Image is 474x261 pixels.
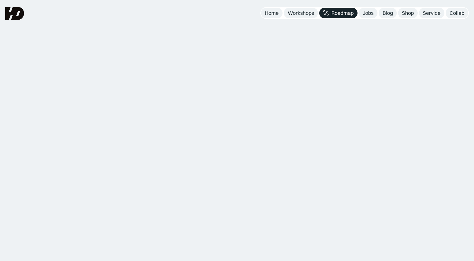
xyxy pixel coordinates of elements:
div: Collab [450,10,464,16]
div: Shop [402,10,414,16]
div: Workshops [288,10,314,16]
a: Shop [398,8,418,18]
div: Jobs [363,10,374,16]
div: Home [265,10,279,16]
a: Blog [379,8,397,18]
div: Blog [383,10,393,16]
a: Jobs [359,8,377,18]
div: Service [423,10,441,16]
a: Service [419,8,444,18]
a: Home [261,8,283,18]
div: Roadmap [331,10,354,16]
a: Collab [446,8,468,18]
a: Roadmap [319,8,358,18]
a: Workshops [284,8,318,18]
